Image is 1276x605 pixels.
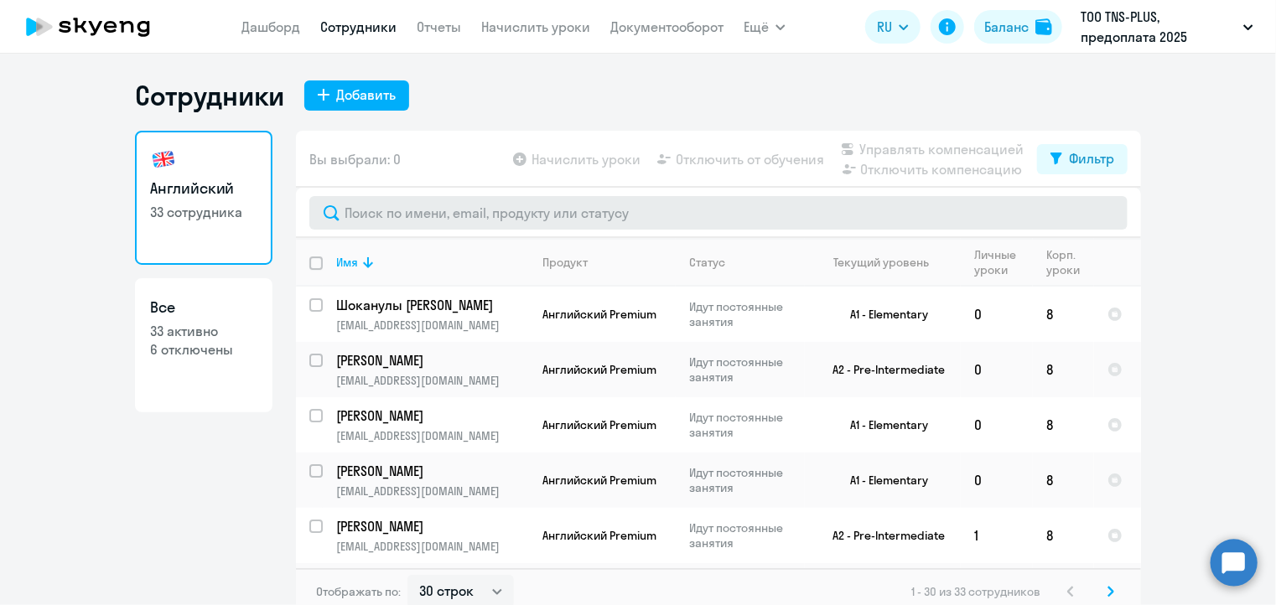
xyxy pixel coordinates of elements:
[1033,508,1094,563] td: 8
[961,397,1033,452] td: 0
[150,203,257,221] p: 33 сотрудника
[542,255,588,270] div: Продукт
[689,410,804,440] p: Идут постоянные занятия
[744,17,769,37] span: Ещё
[1033,397,1094,452] td: 8
[336,539,528,554] p: [EMAIL_ADDRESS][DOMAIN_NAME]
[135,278,272,412] a: Все33 активно6 отключены
[320,18,397,35] a: Сотрудники
[309,149,401,169] span: Вы выбрали: 0
[336,517,528,535] a: [PERSON_NAME]
[336,373,528,388] p: [EMAIL_ADDRESS][DOMAIN_NAME]
[744,10,786,44] button: Ещё
[974,247,1032,277] div: Личные уроки
[542,307,656,322] span: Английский Premium
[135,79,284,112] h1: Сотрудники
[336,351,526,370] p: [PERSON_NAME]
[805,452,961,508] td: A1 - Elementary
[1033,342,1094,397] td: 8
[865,10,921,44] button: RU
[336,462,526,480] p: [PERSON_NAME]
[241,18,300,35] a: Дашборд
[834,255,930,270] div: Текущий уровень
[135,131,272,265] a: Английский33 сотрудника
[984,17,1029,37] div: Баланс
[805,342,961,397] td: A2 - Pre-Intermediate
[805,397,961,452] td: A1 - Elementary
[481,18,590,35] a: Начислить уроки
[689,520,804,551] p: Идут постоянные занятия
[417,18,461,35] a: Отчеты
[336,318,528,333] p: [EMAIL_ADDRESS][DOMAIN_NAME]
[689,465,804,495] p: Идут постоянные занятия
[877,17,892,37] span: RU
[336,406,526,425] p: [PERSON_NAME]
[805,287,961,342] td: A1 - Elementary
[309,196,1128,230] input: Поиск по имени, email, продукту или статусу
[1033,287,1094,342] td: 8
[974,10,1062,44] button: Балансbalance
[542,528,656,543] span: Английский Premium
[336,483,528,499] p: [EMAIL_ADDRESS][DOMAIN_NAME]
[336,255,358,270] div: Имя
[304,80,409,111] button: Добавить
[336,296,526,314] p: Шоканулы [PERSON_NAME]
[610,18,724,35] a: Документооборот
[805,508,961,563] td: A2 - Pre-Intermediate
[1033,452,1094,508] td: 8
[1037,144,1128,174] button: Фильтр
[818,255,960,270] div: Текущий уровень
[961,342,1033,397] td: 0
[1081,7,1237,47] p: ТОО TNS-PLUS, предоплата 2025
[961,287,1033,342] td: 0
[336,428,528,443] p: [EMAIL_ADDRESS][DOMAIN_NAME]
[336,406,528,425] a: [PERSON_NAME]
[150,146,177,173] img: english
[336,351,528,370] a: [PERSON_NAME]
[961,452,1033,508] td: 0
[150,322,257,340] p: 33 активно
[336,517,526,535] p: [PERSON_NAME]
[1046,247,1093,277] div: Корп. уроки
[542,417,656,432] span: Английский Premium
[336,85,396,105] div: Добавить
[336,296,528,314] a: Шоканулы [PERSON_NAME]
[911,584,1040,599] span: 1 - 30 из 33 сотрудников
[316,584,401,599] span: Отображать по:
[150,340,257,359] p: 6 отключены
[1035,18,1052,35] img: balance
[1069,148,1114,168] div: Фильтр
[961,508,1033,563] td: 1
[689,255,725,270] div: Статус
[542,362,656,377] span: Английский Premium
[150,178,257,199] h3: Английский
[336,462,528,480] a: [PERSON_NAME]
[1072,7,1262,47] button: ТОО TNS-PLUS, предоплата 2025
[689,354,804,385] p: Идут постоянные занятия
[689,299,804,329] p: Идут постоянные занятия
[150,297,257,318] h3: Все
[336,255,528,270] div: Имя
[542,473,656,488] span: Английский Premium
